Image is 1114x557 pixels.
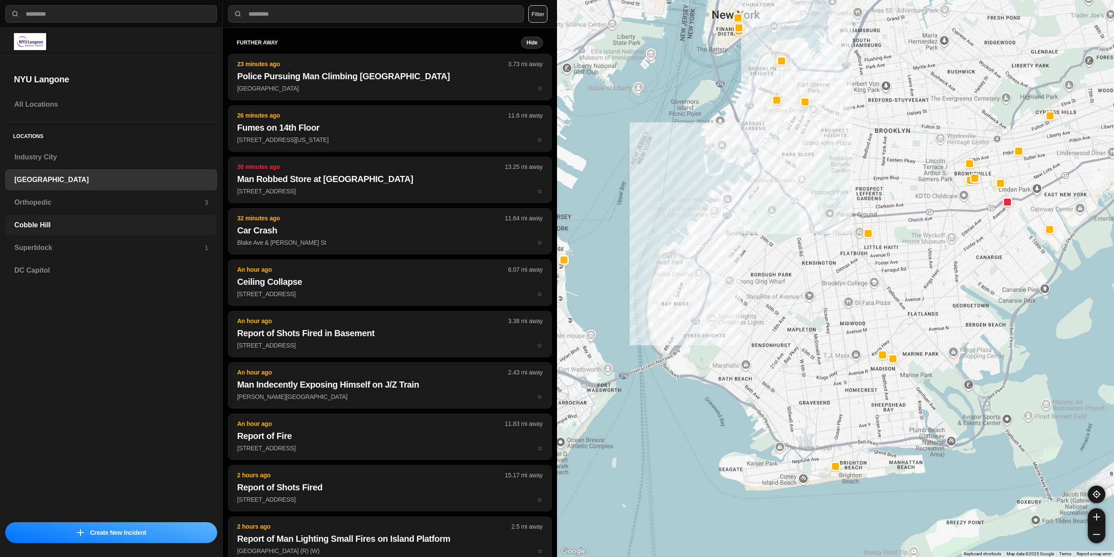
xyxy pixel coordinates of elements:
[527,39,537,46] small: Hide
[237,173,543,185] h2: Man Robbed Store at [GEOGRAPHIC_DATA]
[237,368,508,377] p: An hour ago
[1007,551,1054,556] span: Map data ©2025 Google
[237,70,543,82] h2: Police Pursuing Man Climbing [GEOGRAPHIC_DATA]
[14,243,205,253] h3: Superblock
[228,341,552,349] a: An hour ago3.38 mi awayReport of Shots Fired in Basement[STREET_ADDRESS]star
[14,175,208,185] h3: [GEOGRAPHIC_DATA]
[14,265,208,276] h3: DC Capitol
[508,265,543,274] p: 6.07 mi away
[5,147,217,168] a: Industry City
[90,528,146,537] p: Create New Incident
[1077,551,1111,556] a: Report a map error
[5,260,217,281] a: DC Capitol
[237,481,543,493] h2: Report of Shots Fired
[237,60,508,68] p: 23 minutes ago
[237,111,508,120] p: 26 minutes ago
[237,444,543,452] p: [STREET_ADDRESS]
[1093,513,1100,520] img: zoom-in
[228,393,552,400] a: An hour ago2.43 mi awayMan Indecently Exposing Himself on J/Z Train[PERSON_NAME][GEOGRAPHIC_DATA]...
[228,311,552,357] button: An hour ago3.38 mi awayReport of Shots Fired in Basement[STREET_ADDRESS]star
[228,208,552,254] button: 32 minutes ago11.64 mi awayCar CrashBlake Ave & [PERSON_NAME] Ststar
[511,522,543,531] p: 2.5 mi away
[228,136,552,143] a: 26 minutes ago11.6 mi awayFumes on 14th Floor[STREET_ADDRESS][US_STATE]star
[228,105,552,152] button: 26 minutes ago11.6 mi awayFumes on 14th Floor[STREET_ADDRESS][US_STATE]star
[237,214,505,223] p: 32 minutes ago
[205,243,208,252] p: 1
[14,220,208,230] h3: Cobble Hill
[237,265,508,274] p: An hour ago
[237,135,543,144] p: [STREET_ADDRESS][US_STATE]
[228,239,552,246] a: 32 minutes ago11.64 mi awayCar CrashBlake Ave & [PERSON_NAME] Ststar
[508,111,543,120] p: 11.6 mi away
[5,215,217,236] a: Cobble Hill
[205,198,208,207] p: 3
[228,496,552,503] a: 2 hours ago15.17 mi awayReport of Shots Fired[STREET_ADDRESS]star
[228,290,552,297] a: An hour ago6.07 mi awayCeiling Collapse[STREET_ADDRESS]star
[228,157,552,203] button: 30 minutes ago13.25 mi awayMan Robbed Store at [GEOGRAPHIC_DATA][STREET_ADDRESS]star
[228,54,552,100] button: 23 minutes ago3.73 mi awayPolice Pursuing Man Climbing [GEOGRAPHIC_DATA][GEOGRAPHIC_DATA]star
[1093,531,1100,538] img: zoom-out
[537,85,543,92] span: star
[505,471,543,479] p: 15.17 mi away
[11,10,20,18] img: search
[237,378,543,391] h2: Man Indecently Exposing Himself on J/Z Train
[237,39,521,46] h5: further away
[228,444,552,452] a: An hour ago11.83 mi awayReport of Fire[STREET_ADDRESS]star
[508,317,543,325] p: 3.38 mi away
[964,551,1001,557] button: Keyboard shortcuts
[237,162,505,171] p: 30 minutes ago
[537,136,543,143] span: star
[1088,486,1105,503] button: recenter
[237,419,505,428] p: An hour ago
[228,187,552,195] a: 30 minutes ago13.25 mi awayMan Robbed Store at [GEOGRAPHIC_DATA][STREET_ADDRESS]star
[537,342,543,349] span: star
[237,276,543,288] h2: Ceiling Collapse
[237,533,543,545] h2: Report of Man Lighting Small Fires on Island Platform
[228,362,552,408] button: An hour ago2.43 mi awayMan Indecently Exposing Himself on J/Z Train[PERSON_NAME][GEOGRAPHIC_DATA]...
[228,260,552,306] button: An hour ago6.07 mi awayCeiling Collapse[STREET_ADDRESS]star
[237,547,543,555] p: [GEOGRAPHIC_DATA] (R) (W)
[77,529,84,536] img: icon
[5,94,217,115] a: All Locations
[237,224,543,236] h2: Car Crash
[5,169,217,190] a: [GEOGRAPHIC_DATA]
[234,10,242,18] img: search
[237,122,543,134] h2: Fumes on 14th Floor
[508,368,543,377] p: 2.43 mi away
[237,522,511,531] p: 2 hours ago
[528,5,547,23] button: Filter
[14,152,208,162] h3: Industry City
[537,547,543,554] span: star
[237,238,543,247] p: Blake Ave & [PERSON_NAME] St
[537,496,543,503] span: star
[508,60,543,68] p: 3.73 mi away
[537,188,543,195] span: star
[505,214,543,223] p: 11.64 mi away
[237,187,543,196] p: [STREET_ADDRESS]
[228,414,552,460] button: An hour ago11.83 mi awayReport of Fire[STREET_ADDRESS]star
[14,197,205,208] h3: Orthopedic
[14,99,208,110] h3: All Locations
[537,445,543,452] span: star
[1059,551,1071,556] a: Terms (opens in new tab)
[1093,490,1101,498] img: recenter
[1088,508,1105,526] button: zoom-in
[237,430,543,442] h2: Report of Fire
[521,37,543,49] button: Hide
[237,327,543,339] h2: Report of Shots Fired in Basement
[559,546,588,557] img: Google
[537,239,543,246] span: star
[237,84,543,93] p: [GEOGRAPHIC_DATA]
[237,317,508,325] p: An hour ago
[237,290,543,298] p: [STREET_ADDRESS]
[228,465,552,511] button: 2 hours ago15.17 mi awayReport of Shots Fired[STREET_ADDRESS]star
[505,162,543,171] p: 13.25 mi away
[237,495,543,504] p: [STREET_ADDRESS]
[505,419,543,428] p: 11.83 mi away
[14,73,208,85] h2: NYU Langone
[237,471,505,479] p: 2 hours ago
[5,522,217,543] button: iconCreate New Incident
[237,341,543,350] p: [STREET_ADDRESS]
[5,192,217,213] a: Orthopedic3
